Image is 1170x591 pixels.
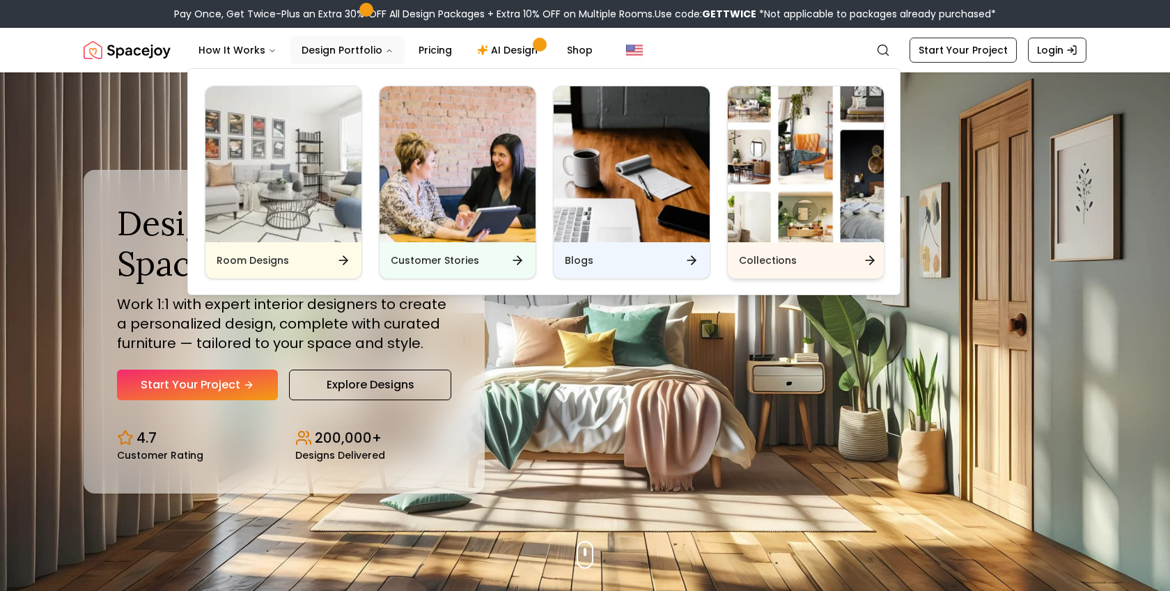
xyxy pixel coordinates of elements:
[205,86,362,279] a: Room DesignsRoom Designs
[1028,38,1086,63] a: Login
[315,428,382,448] p: 200,000+
[84,36,171,64] a: Spacejoy
[117,294,451,353] p: Work 1:1 with expert interior designers to create a personalized design, complete with curated fu...
[910,38,1017,63] a: Start Your Project
[702,7,756,21] b: GETTWICE
[407,36,463,64] a: Pricing
[290,36,405,64] button: Design Portfolio
[289,370,451,400] a: Explore Designs
[84,36,171,64] img: Spacejoy Logo
[728,86,884,242] img: Collections
[727,86,884,279] a: CollectionsCollections
[379,86,536,279] a: Customer StoriesCustomer Stories
[117,203,451,283] h1: Design Your Dream Space Online
[136,428,157,448] p: 4.7
[84,28,1086,72] nav: Global
[756,7,996,21] span: *Not applicable to packages already purchased*
[565,253,593,267] h6: Blogs
[188,69,901,296] div: Design Portfolio
[295,450,385,460] small: Designs Delivered
[391,253,479,267] h6: Customer Stories
[117,417,451,460] div: Design stats
[554,86,710,242] img: Blogs
[553,86,710,279] a: BlogsBlogs
[117,450,203,460] small: Customer Rating
[466,36,553,64] a: AI Design
[174,7,996,21] div: Pay Once, Get Twice-Plus an Extra 30% OFF All Design Packages + Extra 10% OFF on Multiple Rooms.
[217,253,289,267] h6: Room Designs
[380,86,536,242] img: Customer Stories
[187,36,288,64] button: How It Works
[739,253,797,267] h6: Collections
[556,36,604,64] a: Shop
[205,86,361,242] img: Room Designs
[187,36,604,64] nav: Main
[626,42,643,58] img: United States
[655,7,756,21] span: Use code:
[117,370,278,400] a: Start Your Project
